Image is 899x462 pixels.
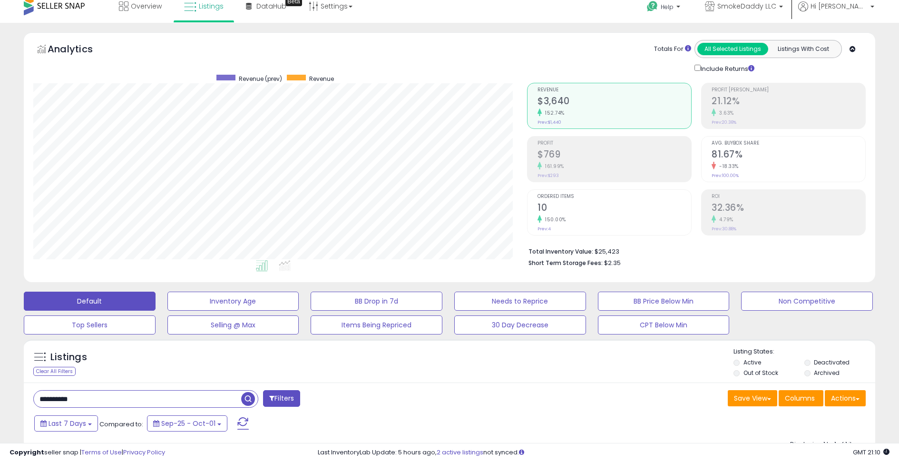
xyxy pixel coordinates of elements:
[785,393,815,403] span: Columns
[741,292,873,311] button: Non Competitive
[743,369,778,377] label: Out of Stock
[49,419,86,428] span: Last 7 Days
[99,420,143,429] span: Compared to:
[790,440,866,449] div: Displaying 1 to 1 of 1 items
[712,173,739,178] small: Prev: 100.00%
[528,247,593,256] b: Total Inventory Value:
[123,448,165,457] a: Privacy Policy
[147,415,227,432] button: Sep-25 - Oct-01
[10,448,165,457] div: seller snap | |
[537,202,691,215] h2: 10
[24,315,156,334] button: Top Sellers
[167,315,299,334] button: Selling @ Max
[537,119,561,125] small: Prev: $1,440
[646,0,658,12] i: Get Help
[454,315,586,334] button: 30 Day Decrease
[712,149,865,162] h2: 81.67%
[779,390,823,406] button: Columns
[604,258,621,267] span: $2.35
[537,88,691,93] span: Revenue
[537,149,691,162] h2: $769
[661,3,674,11] span: Help
[256,1,286,11] span: DataHub
[654,45,691,54] div: Totals For
[712,88,865,93] span: Profit [PERSON_NAME]
[263,390,300,407] button: Filters
[537,173,559,178] small: Prev: $293
[542,109,565,117] small: 152.74%
[318,448,890,457] div: Last InventoryLab Update: 5 hours ago, not synced.
[24,292,156,311] button: Default
[728,390,777,406] button: Save View
[687,63,766,73] div: Include Returns
[528,259,603,267] b: Short Term Storage Fees:
[542,163,564,170] small: 161.99%
[537,141,691,146] span: Profit
[712,96,865,108] h2: 21.12%
[437,448,483,457] a: 2 active listings
[716,109,734,117] small: 3.63%
[712,194,865,199] span: ROI
[825,390,866,406] button: Actions
[716,163,739,170] small: -18.33%
[528,245,859,256] li: $25,423
[34,415,98,432] button: Last 7 Days
[542,216,566,223] small: 150.00%
[811,1,868,11] span: Hi [PERSON_NAME]
[743,358,761,366] label: Active
[311,292,442,311] button: BB Drop in 7d
[239,75,282,83] span: Revenue (prev)
[10,448,44,457] strong: Copyright
[712,141,865,146] span: Avg. Buybox Share
[712,226,736,232] small: Prev: 30.88%
[814,358,850,366] label: Deactivated
[309,75,334,83] span: Revenue
[798,1,874,23] a: Hi [PERSON_NAME]
[50,351,87,364] h5: Listings
[853,448,889,457] span: 2025-10-9 21:10 GMT
[537,194,691,199] span: Ordered Items
[598,315,730,334] button: CPT Below Min
[537,96,691,108] h2: $3,640
[598,292,730,311] button: BB Price Below Min
[167,292,299,311] button: Inventory Age
[33,367,76,376] div: Clear All Filters
[733,347,875,356] p: Listing States:
[717,1,776,11] span: SmokeDaddy LLC
[131,1,162,11] span: Overview
[81,448,122,457] a: Terms of Use
[311,315,442,334] button: Items Being Repriced
[712,119,736,125] small: Prev: 20.38%
[454,292,586,311] button: Needs to Reprice
[697,43,768,55] button: All Selected Listings
[537,226,551,232] small: Prev: 4
[814,369,840,377] label: Archived
[768,43,839,55] button: Listings With Cost
[161,419,215,428] span: Sep-25 - Oct-01
[48,42,111,58] h5: Analytics
[716,216,733,223] small: 4.79%
[712,202,865,215] h2: 32.36%
[199,1,224,11] span: Listings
